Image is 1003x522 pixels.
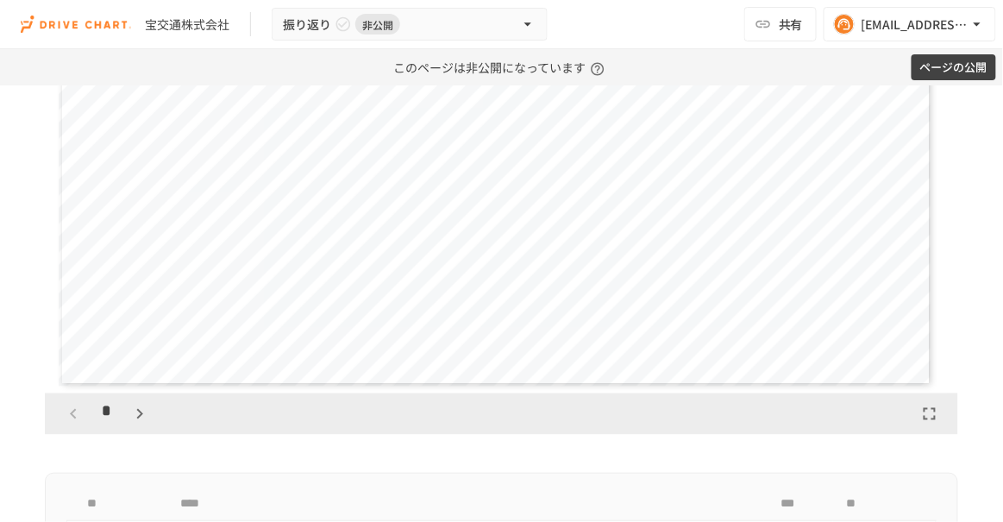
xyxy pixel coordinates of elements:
[862,14,969,35] div: [EMAIL_ADDRESS][DOMAIN_NAME]
[272,8,548,41] button: 振り返り非公開
[145,16,229,34] div: 宝交通株式会社
[824,7,996,41] button: [EMAIL_ADDRESS][DOMAIN_NAME]
[283,14,331,35] span: 振り返り
[21,10,131,38] img: i9VDDS9JuLRLX3JIUyK59LcYp6Y9cayLPHs4hOxMB9W
[779,15,803,34] span: 共有
[912,54,996,81] button: ページの公開
[355,16,400,34] span: 非公開
[393,49,610,85] p: このページは非公開になっています
[744,7,817,41] button: 共有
